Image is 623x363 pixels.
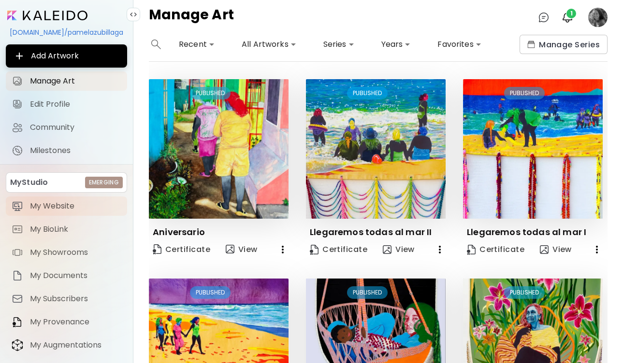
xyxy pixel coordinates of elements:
img: item [12,247,23,258]
a: Community iconCommunity [6,118,127,137]
img: search [151,40,161,49]
span: My Website [30,201,121,211]
button: bellIcon1 [559,9,576,26]
p: Llegaremos todas al mar II [310,226,432,238]
div: [DOMAIN_NAME]/pamelazubillaga [6,24,127,41]
span: My Showrooms [30,248,121,257]
h4: Manage Art [149,8,234,27]
img: bellIcon [562,12,573,23]
div: Series [319,37,358,52]
a: itemMy BioLink [6,220,127,239]
button: Add Artwork [6,44,127,68]
p: Aniversario [153,226,205,238]
img: item [12,223,23,235]
span: Manage Series [527,40,600,50]
a: CertificateCertificate [306,240,371,259]
span: My Augmentations [30,340,121,350]
span: Edit Profile [30,99,121,109]
img: item [12,200,23,212]
a: itemMy Provenance [6,312,127,332]
a: itemMy Augmentations [6,335,127,355]
img: view-art [226,245,234,253]
div: Recent [175,37,218,52]
p: MyStudio [10,177,48,188]
button: view-artView [379,240,419,259]
a: itemMy Showrooms [6,243,127,262]
div: PUBLISHED [504,87,545,99]
div: PUBLISHED [190,286,231,299]
img: Milestones icon [12,145,23,156]
a: completeMilestones iconMilestones [6,141,127,160]
span: Certificate [467,244,524,255]
div: Favorites [434,37,485,52]
img: view-art [540,245,549,254]
h6: Emerging [89,178,119,187]
button: search [149,35,163,54]
img: Certificate [153,244,161,254]
a: Manage Art iconManage Art [6,71,127,91]
div: Years [377,37,415,52]
img: item [12,293,23,305]
span: View [540,244,572,255]
span: Certificate [153,243,210,256]
span: Milestones [30,146,121,155]
img: thumbnail [306,79,446,219]
img: item [12,339,23,351]
img: Certificate [467,245,476,255]
img: Manage Art icon [12,75,23,87]
span: My BioLink [30,224,121,234]
a: itemMy Website [6,196,127,216]
p: Llegaremos todas al mar I [467,226,586,238]
img: item [12,270,23,281]
span: View [383,244,415,255]
span: Certificate [310,244,367,255]
img: thumbnail [463,79,603,219]
img: Edit Profile icon [12,98,23,110]
img: collections [527,41,535,48]
a: Edit Profile iconEdit Profile [6,95,127,114]
span: My Provenance [30,317,121,327]
span: 1 [566,9,576,18]
div: All Artworks [238,37,300,52]
span: My Documents [30,271,121,280]
button: collectionsManage Series [520,35,608,54]
span: View [226,244,258,255]
button: view-artView [222,240,261,259]
img: view-art [383,245,391,254]
span: Manage Art [30,76,121,86]
span: Add Artwork [14,50,119,62]
a: CertificateCertificate [149,240,214,259]
img: Community icon [12,122,23,133]
div: PUBLISHED [347,87,388,99]
img: thumbnail [149,79,289,219]
span: Community [30,123,121,132]
img: chatIcon [538,12,550,23]
img: Certificate [310,245,319,255]
div: PUBLISHED [504,286,545,299]
a: CertificateCertificate [463,240,528,259]
a: itemMy Subscribers [6,289,127,308]
div: PUBLISHED [190,87,231,99]
div: PUBLISHED [347,286,388,299]
button: view-artView [536,240,576,259]
a: itemMy Documents [6,266,127,285]
img: collapse [130,11,137,18]
img: item [12,316,23,328]
span: My Subscribers [30,294,121,304]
